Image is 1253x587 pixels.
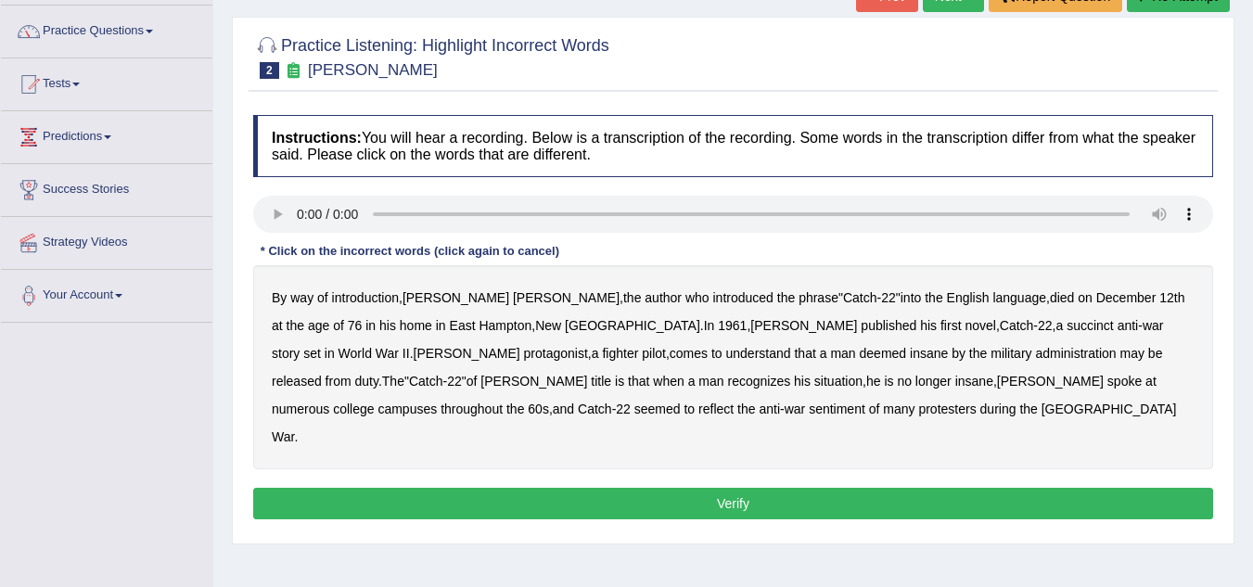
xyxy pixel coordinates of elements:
b: 76 [348,318,363,333]
b: of [333,318,344,333]
b: college [333,402,374,416]
a: Strategy Videos [1,217,212,263]
b: Catch [409,374,443,389]
a: Tests [1,58,212,105]
b: Catch [1000,318,1034,333]
b: By [272,290,287,305]
b: New [535,318,561,333]
b: insane [910,346,948,361]
b: pilot [642,346,666,361]
b: [PERSON_NAME] [750,318,857,333]
a: Predictions [1,111,212,158]
b: numerous [272,402,329,416]
b: The [382,374,404,389]
b: the [1019,402,1037,416]
b: protagonist [524,346,588,361]
b: anti [1118,318,1139,333]
b: during [980,402,1016,416]
b: set [303,346,321,361]
b: title [591,374,611,389]
b: that [794,346,815,361]
b: home [400,318,432,333]
b: man [698,374,723,389]
b: war [785,402,806,416]
b: no [897,374,912,389]
b: In [704,318,715,333]
b: may [1120,346,1144,361]
b: to [684,402,695,416]
b: way [290,290,313,305]
b: in [365,318,376,333]
b: II [403,346,410,361]
b: English [947,290,990,305]
b: novel [965,318,995,333]
b: 22 [616,402,631,416]
b: his [379,318,396,333]
b: [PERSON_NAME] [414,346,520,361]
b: the [506,402,524,416]
b: a [592,346,599,361]
b: throughout [441,402,503,416]
b: 22 [881,290,896,305]
b: duty [354,374,377,389]
b: in [325,346,335,361]
b: fighter [602,346,638,361]
b: that [628,374,649,389]
b: longer [915,374,952,389]
b: 22 [447,374,462,389]
b: the [969,346,987,361]
b: by [952,346,965,361]
b: published [861,318,916,333]
b: [PERSON_NAME] [403,290,509,305]
b: the [925,290,942,305]
b: Instructions: [272,130,362,146]
b: of [467,374,478,389]
b: deemed [860,346,907,361]
b: war [1143,318,1164,333]
b: many [883,402,914,416]
b: is [884,374,893,389]
div: * Click on the incorrect words (click again to cancel) [253,242,567,260]
b: 12th [1159,290,1184,305]
b: December [1096,290,1157,305]
b: of [869,402,880,416]
b: administration [1035,346,1116,361]
b: died [1050,290,1074,305]
h4: You will hear a recording. Below is a transcription of the recording. Some words in the transcrip... [253,115,1213,177]
b: the [287,318,304,333]
b: military [991,346,1031,361]
b: released [272,374,322,389]
a: Practice Questions [1,6,212,52]
b: at [1145,374,1157,389]
b: author [645,290,682,305]
b: who [685,290,710,305]
b: the [623,290,641,305]
b: [PERSON_NAME] [480,374,587,389]
b: in [436,318,446,333]
b: into [901,290,922,305]
b: language [992,290,1046,305]
b: recognizes [727,374,790,389]
b: story [272,346,300,361]
b: War [272,429,294,444]
b: he [866,374,881,389]
b: a [820,346,827,361]
b: be [1148,346,1163,361]
b: Catch [578,402,612,416]
b: a [1056,318,1064,333]
b: East [450,318,476,333]
b: introduction [332,290,399,305]
b: age [308,318,329,333]
b: 1961 [718,318,747,333]
b: anti [759,402,780,416]
b: [PERSON_NAME] [997,374,1104,389]
b: is [615,374,624,389]
b: Hampton [479,318,531,333]
small: [PERSON_NAME] [308,61,438,79]
b: situation [814,374,863,389]
b: sentiment [809,402,865,416]
b: a [688,374,696,389]
b: of [317,290,328,305]
b: his [794,374,811,389]
b: 22 [1038,318,1053,333]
